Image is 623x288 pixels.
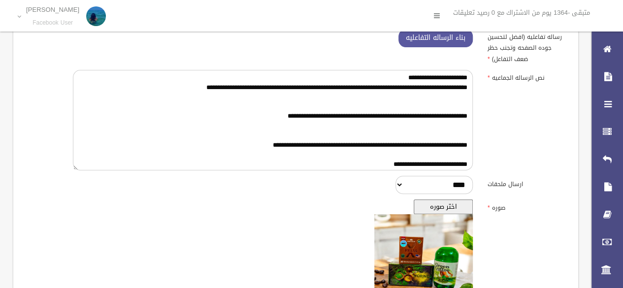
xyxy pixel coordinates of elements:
label: صوره [480,199,572,213]
button: بناء الرساله التفاعليه [398,29,473,47]
p: [PERSON_NAME] [26,6,79,13]
button: اختر صوره [414,199,473,214]
label: رساله تفاعليه (افضل لتحسين جوده الصفحه وتجنب حظر ضعف التفاعل) [480,29,572,64]
label: ارسال ملحقات [480,176,572,190]
label: نص الرساله الجماعيه [480,70,572,84]
small: Facebook User [26,19,79,27]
